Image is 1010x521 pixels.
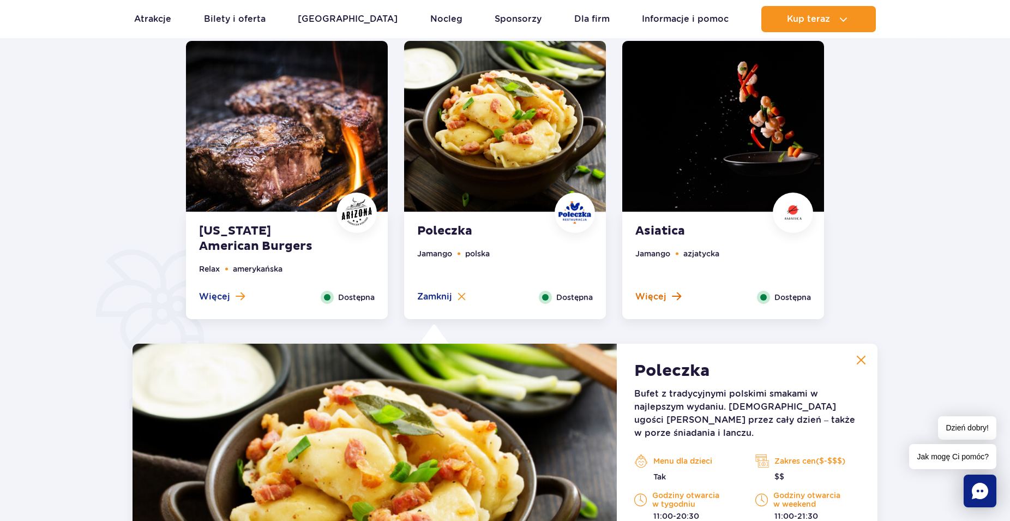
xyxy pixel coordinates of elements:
p: Menu dla dzieci [634,453,739,469]
div: Chat [964,475,996,507]
button: Zamknij [417,291,466,303]
span: Dostępna [774,291,811,303]
li: polska [465,248,490,260]
a: Atrakcje [134,6,171,32]
img: Poleczka [558,196,591,229]
span: Dostępna [338,291,375,303]
span: Jak mogę Ci pomóc? [909,444,996,469]
strong: [US_STATE] American Burgers [199,224,331,254]
a: Sponsorzy [495,6,542,32]
a: Informacje i pomoc [642,6,729,32]
img: Asiatica [622,41,824,212]
span: Dostępna [556,291,593,303]
button: Kup teraz [761,6,876,32]
img: Arizona American Burgers [340,196,373,229]
img: Arizona American Burgers [186,41,388,212]
a: [GEOGRAPHIC_DATA] [298,6,398,32]
p: Zakres cen($-$$$) [755,453,860,469]
span: Więcej [199,291,230,303]
li: amerykańska [233,263,282,275]
strong: Poleczka [634,361,710,381]
p: Bufet z tradycyjnymi polskimi smakami w najlepszym wydaniu. [DEMOGRAPHIC_DATA] ugości [PERSON_NAM... [634,387,860,440]
a: Dla firm [574,6,610,32]
p: Godziny otwarcia w weekend [755,491,860,508]
span: Dzień dobry! [938,416,996,440]
a: Bilety i oferta [204,6,266,32]
a: Nocleg [430,6,462,32]
span: Zamknij [417,291,452,303]
span: Kup teraz [787,14,830,24]
li: Jamango [635,248,670,260]
p: Godziny otwarcia w tygodniu [634,491,739,508]
strong: Poleczka [417,224,549,239]
li: azjatycka [683,248,719,260]
img: Poleczka [404,41,606,212]
span: Więcej [635,291,666,303]
p: Tak [634,471,739,482]
button: Więcej [199,291,245,303]
li: Jamango [417,248,452,260]
strong: Asiatica [635,224,767,239]
img: Asiatica [777,200,809,225]
button: Więcej [635,291,681,303]
li: Relax [199,263,220,275]
p: $$ [755,471,860,482]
